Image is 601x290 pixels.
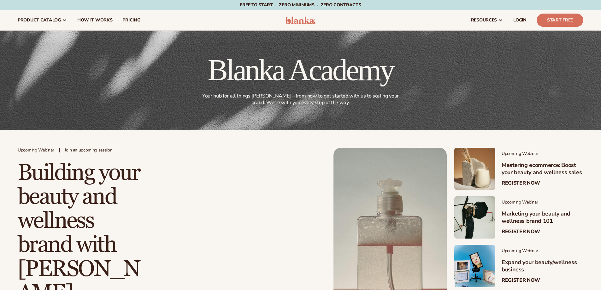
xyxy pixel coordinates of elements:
img: logo [286,16,315,24]
span: LOGIN [513,18,527,23]
span: Free to start · ZERO minimums · ZERO contracts [240,2,361,8]
a: Register Now [502,229,540,235]
a: Register Now [502,277,540,283]
a: LOGIN [508,10,532,30]
a: Start Free [537,14,583,27]
a: product catalog [13,10,72,30]
span: How It Works [77,18,113,23]
span: product catalog [18,18,61,23]
a: Register Now [502,180,540,186]
span: Join an upcoming session [65,148,113,153]
a: How It Works [72,10,118,30]
h3: Marketing your beauty and wellness brand 101 [502,210,583,225]
span: Upcoming Webinar [502,200,583,205]
span: pricing [122,18,140,23]
span: Upcoming Webinar [502,248,583,254]
h3: Expand your beauty/wellness business [502,259,583,274]
span: resources [471,18,497,23]
a: pricing [117,10,145,30]
h1: Blanka Academy [199,55,403,85]
span: Upcoming Webinar [502,151,583,157]
span: Upcoming Webinar [18,148,54,153]
p: Your hub for all things [PERSON_NAME] – from how to get started with us to scaling your brand. We... [200,93,401,106]
h3: Mastering ecommerce: Boost your beauty and wellness sales [502,162,583,176]
a: resources [466,10,508,30]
